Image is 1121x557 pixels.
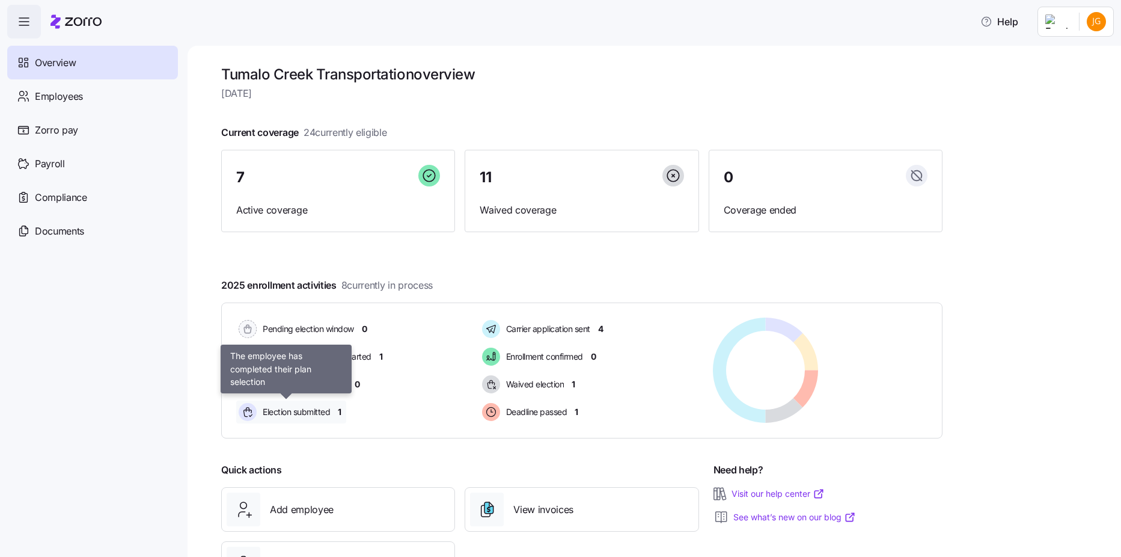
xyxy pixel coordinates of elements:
[7,79,178,113] a: Employees
[7,113,178,147] a: Zorro pay
[236,170,245,185] span: 7
[502,323,590,335] span: Carrier application sent
[259,323,354,335] span: Pending election window
[338,406,341,418] span: 1
[7,46,178,79] a: Overview
[7,147,178,180] a: Payroll
[575,406,578,418] span: 1
[221,86,942,101] span: [DATE]
[971,10,1028,34] button: Help
[221,278,433,293] span: 2025 enrollment activities
[502,378,564,390] span: Waived election
[7,214,178,248] a: Documents
[513,502,573,517] span: View invoices
[35,156,65,171] span: Payroll
[733,511,856,523] a: See what’s new on our blog
[35,190,87,205] span: Compliance
[259,351,371,363] span: Election active: Hasn't started
[980,14,1018,29] span: Help
[7,180,178,214] a: Compliance
[713,463,763,478] span: Need help?
[35,55,76,70] span: Overview
[35,224,84,239] span: Documents
[732,488,825,500] a: Visit our help center
[304,125,387,140] span: 24 currently eligible
[1045,14,1069,29] img: Employer logo
[502,351,583,363] span: Enrollment confirmed
[362,323,367,335] span: 0
[572,378,575,390] span: 1
[35,89,83,104] span: Employees
[221,65,942,84] h1: Tumalo Creek Transportation overview
[379,351,383,363] span: 1
[724,203,927,218] span: Coverage ended
[259,406,330,418] span: Election submitted
[598,323,603,335] span: 4
[259,378,347,390] span: Election active: Started
[591,351,596,363] span: 0
[1087,12,1106,31] img: be28eee7940ff7541a673135d606113e
[270,502,334,517] span: Add employee
[236,203,440,218] span: Active coverage
[221,125,387,140] span: Current coverage
[35,123,78,138] span: Zorro pay
[355,378,360,390] span: 0
[480,170,491,185] span: 11
[502,406,567,418] span: Deadline passed
[341,278,433,293] span: 8 currently in process
[221,463,282,478] span: Quick actions
[480,203,683,218] span: Waived coverage
[724,170,733,185] span: 0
